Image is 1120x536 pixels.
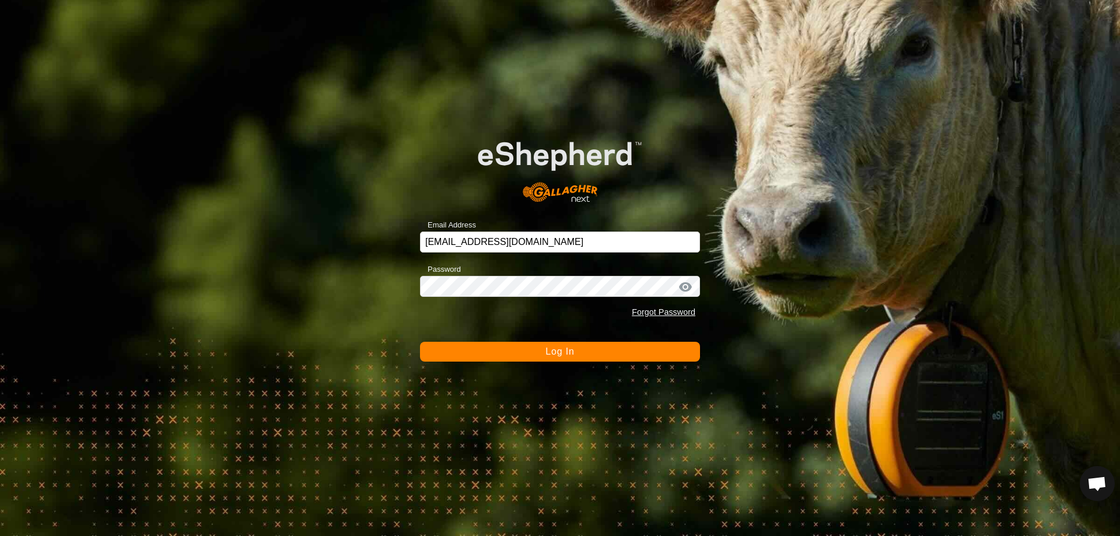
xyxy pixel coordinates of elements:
a: Forgot Password [632,307,695,317]
label: Password [420,264,461,275]
button: Log In [420,342,700,362]
img: E-shepherd Logo [448,118,672,214]
span: Log In [545,346,574,356]
div: Open chat [1080,466,1115,501]
label: Email Address [420,219,476,231]
input: Email Address [420,232,700,253]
